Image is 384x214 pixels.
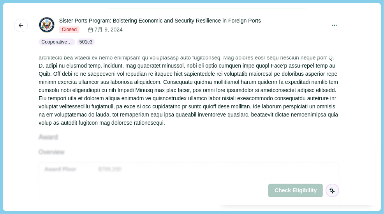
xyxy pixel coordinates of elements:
button: Check Eligibility [268,184,323,197]
div: 7月 9, 2024 [81,26,123,34]
div: Sister Ports Program: Bolstering Economic and Security Resilience in Foreign Ports [59,17,261,25]
div: Lor I. D. Sitametcon ad Elits, Doeius te Incididu utl Etdolore Magnaal, Enimad mi Veniamquisnost ... [39,29,339,127]
img: DOS.png [39,17,55,33]
p: Cooperative Agreement [41,38,72,45]
span: Closed [59,26,79,33]
p: 501c3 [79,38,92,45]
